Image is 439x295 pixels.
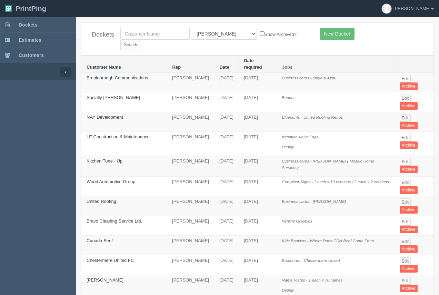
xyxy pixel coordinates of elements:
td: [PERSON_NAME] [167,92,214,112]
td: [DATE] [214,196,239,216]
a: Date required [244,58,262,70]
td: [PERSON_NAME] [167,73,214,92]
a: Wood Automotive Group [87,179,135,184]
label: Show Archived? [260,30,297,38]
a: Edit [400,277,411,285]
a: Archive [400,141,418,149]
i: Banner [282,95,295,100]
i: Brochures - Chestermere United [282,258,340,263]
i: Irrigation Valve Tags [282,135,318,139]
td: [PERSON_NAME] [167,112,214,132]
a: Chestermere United FC [87,258,134,263]
td: [DATE] [214,132,239,156]
i: Vehicle Graphics [282,219,312,223]
a: Kitchen Tune - Up [87,158,122,164]
a: Edit [400,198,411,206]
h4: Dockets [92,31,110,38]
td: [DATE] [214,216,239,236]
td: [DATE] [239,156,277,177]
a: Archive [400,206,418,214]
span: Customers [19,52,44,58]
td: [DATE] [239,73,277,92]
i: Design [282,288,294,292]
a: Archive [400,82,418,90]
a: Breakthrough Communications [87,75,148,80]
td: [PERSON_NAME] [167,236,214,255]
a: Archive [400,285,418,292]
a: Archive [400,265,418,273]
td: [PERSON_NAME] [167,177,214,196]
i: Blueprints - United Roofing Renos [282,115,343,119]
td: [DATE] [239,216,277,236]
td: [DATE] [239,196,277,216]
td: [DATE] [214,156,239,177]
a: Edit [400,114,411,122]
a: NAY Development [87,115,123,120]
a: Edit [400,238,411,245]
td: [DATE] [214,236,239,255]
input: Show Archived? [260,31,265,36]
td: [PERSON_NAME] [167,196,214,216]
a: New Docket [320,28,355,40]
td: [PERSON_NAME] [167,216,214,236]
a: Archive [400,122,418,129]
i: Business cards - [PERSON_NAME] [282,199,346,204]
a: Canada Beef [87,238,113,243]
a: Archive [400,102,418,110]
i: Name Plates - 1 each x 78 names [282,278,342,282]
a: Edit [400,95,411,102]
a: United Roofing [87,199,116,204]
i: Kids Booklets - Where Does CDN Beef Come From [282,238,374,243]
a: LE Construction & Maintenance [87,134,150,139]
a: Socially [PERSON_NAME] [87,95,140,100]
td: [PERSON_NAME] [167,255,214,275]
td: [DATE] [239,255,277,275]
td: [DATE] [239,112,277,132]
td: [DATE] [214,73,239,92]
i: Business cards - [PERSON_NAME] ( Mosaic Home Services) [282,159,374,170]
td: [DATE] [214,255,239,275]
td: [PERSON_NAME] [167,156,214,177]
td: [DATE] [214,177,239,196]
a: Edit [400,158,411,166]
a: Edit [400,134,411,141]
span: Estimates [19,37,41,43]
td: [DATE] [214,92,239,112]
img: logo-3e63b451c926e2ac314895c53de4908e5d424f24456219fb08d385ab2e579770.png [5,5,12,12]
a: Rep [172,65,181,70]
a: Edit [400,257,411,265]
td: [PERSON_NAME] [167,132,214,156]
a: Date [219,65,229,70]
td: [DATE] [239,177,277,196]
a: Edit [400,75,411,82]
a: Customer Name [87,65,121,70]
span: Dockets [19,22,37,28]
td: [DATE] [239,132,277,156]
th: Jobs [277,56,394,73]
a: Bravo Cleaning Service Ltd. [87,218,142,224]
i: Business cards - Onyeisi Akpu [282,76,336,80]
td: [DATE] [239,236,277,255]
td: [DATE] [239,92,277,112]
input: Customer Name [120,28,190,40]
a: Edit [400,179,411,186]
img: avatar_default-7531ab5dedf162e01f1e0bb0964e6a185e93c5c22dfe317fb01d7f8cd2b1632c.jpg [382,4,391,13]
i: Design [282,145,294,149]
a: Archive [400,186,418,194]
input: Search [120,40,141,50]
i: Coroplast Signs - 1 each x 10 versions / 2 each x 2 versions [282,179,389,184]
a: Archive [400,226,418,233]
a: Archive [400,245,418,253]
a: Edit [400,218,411,226]
a: Archive [400,166,418,173]
a: [PERSON_NAME] [87,277,123,283]
td: [DATE] [214,112,239,132]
